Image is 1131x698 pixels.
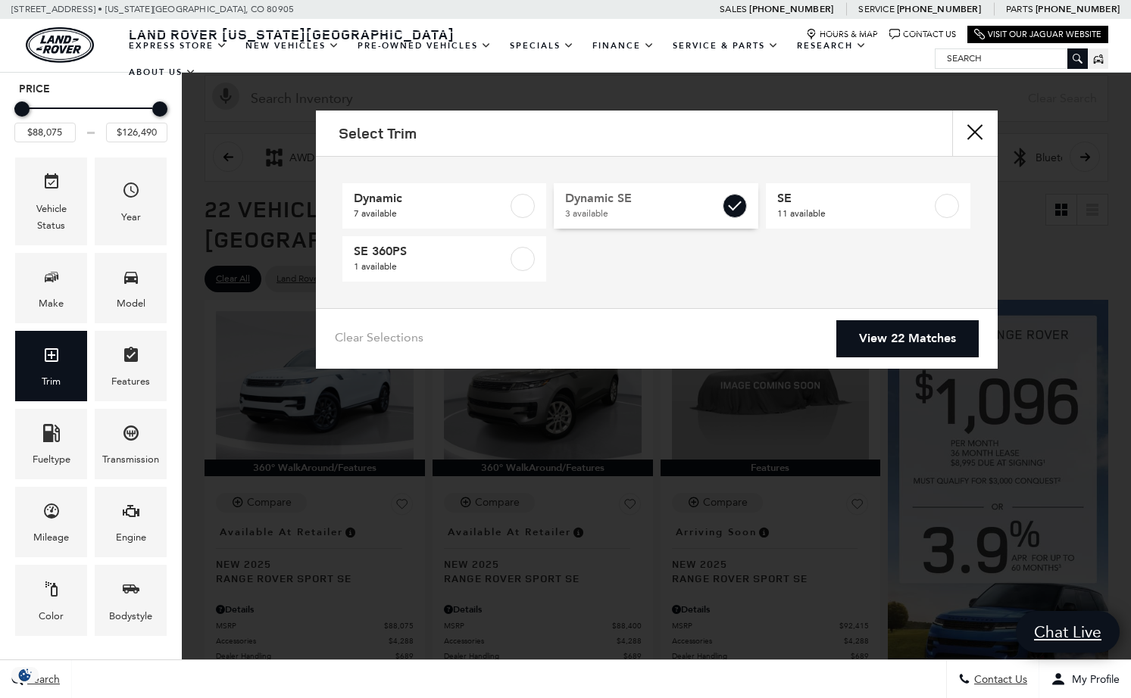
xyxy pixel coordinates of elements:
a: Specials [501,33,583,59]
span: Model [122,264,140,295]
a: Finance [583,33,664,59]
div: Engine [116,529,146,546]
input: Search [936,49,1087,67]
span: Dynamic [354,191,508,206]
span: Parts [1006,4,1033,14]
div: Bodystyle [109,608,152,625]
span: Color [42,576,61,607]
span: Vehicle [42,169,61,200]
span: SE [777,191,932,206]
div: EngineEngine [95,487,167,557]
span: 7 available [354,206,508,221]
a: SE 360PS1 available [342,236,547,282]
a: Chat Live [1016,611,1120,653]
div: Minimum Price [14,101,30,117]
a: [STREET_ADDRESS] • [US_STATE][GEOGRAPHIC_DATA], CO 80905 [11,4,294,14]
div: VehicleVehicle Status [15,157,87,245]
h5: Price [19,83,163,96]
div: ColorColor [15,565,87,635]
a: [PHONE_NUMBER] [897,3,981,15]
a: About Us [120,59,205,86]
div: MakeMake [15,253,87,323]
a: Research [788,33,876,59]
div: Make [39,295,64,312]
div: Price [14,96,167,142]
div: FeaturesFeatures [95,331,167,401]
div: Fueltype [33,451,70,468]
div: Year [121,209,141,226]
div: Features [111,373,150,390]
div: Vehicle Status [27,201,76,234]
div: Trim [42,373,61,390]
div: TrimTrim [15,331,87,401]
a: Service & Parts [664,33,788,59]
img: Land Rover [26,27,94,63]
span: Year [122,177,140,208]
input: Maximum [106,123,167,142]
span: Trim [42,342,61,373]
div: YearYear [95,157,167,245]
a: [PHONE_NUMBER] [1036,3,1120,15]
span: My Profile [1066,673,1120,686]
div: BodystyleBodystyle [95,565,167,635]
a: SE11 available [766,183,970,229]
nav: Main Navigation [120,33,935,86]
a: EXPRESS STORE [120,33,236,59]
div: Model [117,295,145,312]
button: close [952,111,998,156]
div: MileageMileage [15,487,87,557]
span: Contact Us [970,673,1027,686]
span: Fueltype [42,420,61,451]
span: 11 available [777,206,932,221]
span: Transmission [122,420,140,451]
a: Hours & Map [806,29,878,40]
span: Land Rover [US_STATE][GEOGRAPHIC_DATA] [129,25,455,43]
span: 1 available [354,259,508,274]
input: Minimum [14,123,76,142]
span: Mileage [42,498,61,529]
a: land-rover [26,27,94,63]
a: Contact Us [889,29,956,40]
span: Chat Live [1026,622,1109,642]
div: ModelModel [95,253,167,323]
div: Mileage [33,529,69,546]
span: SE 360PS [354,244,508,259]
button: Open user profile menu [1039,660,1131,698]
a: [PHONE_NUMBER] [749,3,833,15]
span: Engine [122,498,140,529]
h2: Select Trim [339,125,417,142]
a: Land Rover [US_STATE][GEOGRAPHIC_DATA] [120,25,464,43]
div: Color [39,608,64,625]
img: Opt-Out Icon [8,667,42,683]
span: Make [42,264,61,295]
a: View 22 Matches [836,320,979,357]
span: Bodystyle [122,576,140,607]
div: Transmission [102,451,159,468]
a: Clear Selections [335,330,423,348]
span: 3 available [565,206,720,221]
section: Click to Open Cookie Consent Modal [8,667,42,683]
a: Dynamic7 available [342,183,547,229]
a: Dynamic SE3 available [554,183,758,229]
div: TransmissionTransmission [95,409,167,479]
div: Maximum Price [152,101,167,117]
span: Features [122,342,140,373]
div: FueltypeFueltype [15,409,87,479]
a: New Vehicles [236,33,348,59]
span: Dynamic SE [565,191,720,206]
span: Service [858,4,894,14]
a: Visit Our Jaguar Website [974,29,1101,40]
span: Sales [720,4,747,14]
a: Pre-Owned Vehicles [348,33,501,59]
